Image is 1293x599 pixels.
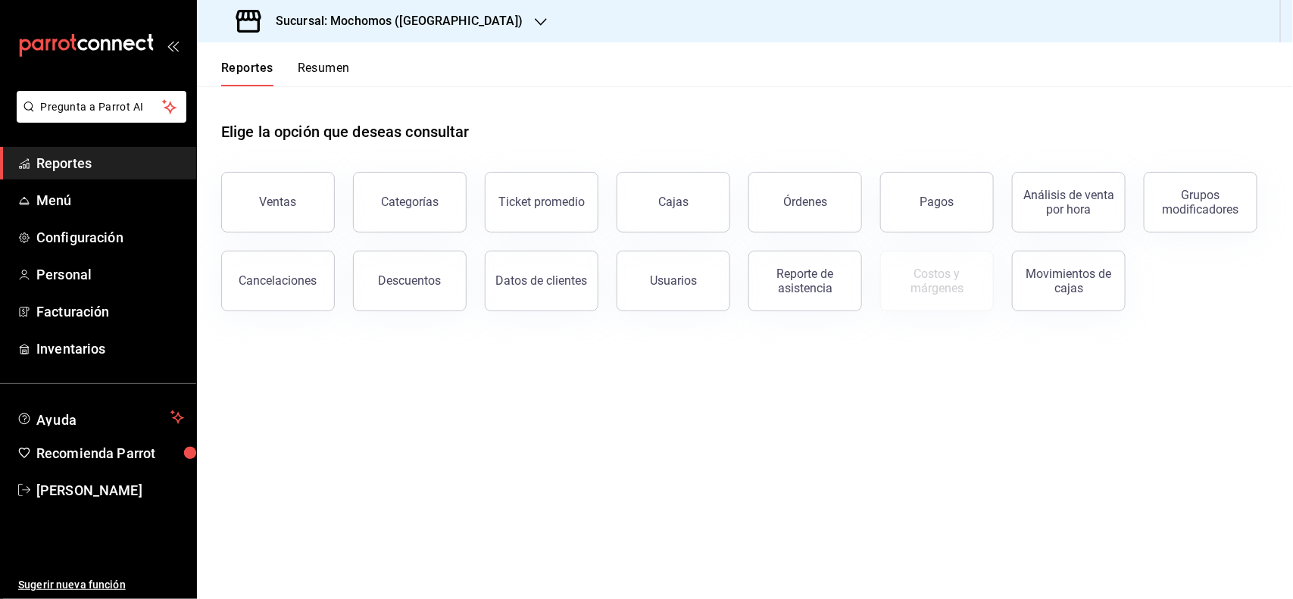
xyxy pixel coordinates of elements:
[783,195,827,209] div: Órdenes
[36,301,184,322] span: Facturación
[36,480,184,501] span: [PERSON_NAME]
[920,195,954,209] div: Pagos
[221,61,273,86] button: Reportes
[1144,172,1257,232] button: Grupos modificadores
[379,273,442,288] div: Descuentos
[36,338,184,359] span: Inventarios
[1154,188,1248,217] div: Grupos modificadores
[890,267,984,295] div: Costos y márgenes
[221,61,350,86] div: navigation tabs
[36,153,184,173] span: Reportes
[1012,251,1126,311] button: Movimientos de cajas
[880,251,994,311] button: Contrata inventarios para ver este reporte
[264,12,523,30] h3: Sucursal: Mochomos ([GEOGRAPHIC_DATA])
[748,251,862,311] button: Reporte de asistencia
[260,195,297,209] div: Ventas
[18,577,184,593] span: Sugerir nueva función
[36,264,184,285] span: Personal
[36,443,184,463] span: Recomienda Parrot
[650,273,697,288] div: Usuarios
[353,172,467,232] button: Categorías
[485,172,598,232] button: Ticket promedio
[36,408,164,426] span: Ayuda
[17,91,186,123] button: Pregunta a Parrot AI
[36,190,184,211] span: Menú
[11,110,186,126] a: Pregunta a Parrot AI
[221,251,335,311] button: Cancelaciones
[1012,172,1126,232] button: Análisis de venta por hora
[496,273,588,288] div: Datos de clientes
[748,172,862,232] button: Órdenes
[617,172,730,232] button: Cajas
[36,227,184,248] span: Configuración
[617,251,730,311] button: Usuarios
[658,195,689,209] div: Cajas
[498,195,585,209] div: Ticket promedio
[167,39,179,51] button: open_drawer_menu
[353,251,467,311] button: Descuentos
[221,172,335,232] button: Ventas
[1022,188,1116,217] div: Análisis de venta por hora
[880,172,994,232] button: Pagos
[381,195,439,209] div: Categorías
[298,61,350,86] button: Resumen
[485,251,598,311] button: Datos de clientes
[1022,267,1116,295] div: Movimientos de cajas
[221,120,470,143] h1: Elige la opción que deseas consultar
[239,273,317,288] div: Cancelaciones
[41,99,163,115] span: Pregunta a Parrot AI
[758,267,852,295] div: Reporte de asistencia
